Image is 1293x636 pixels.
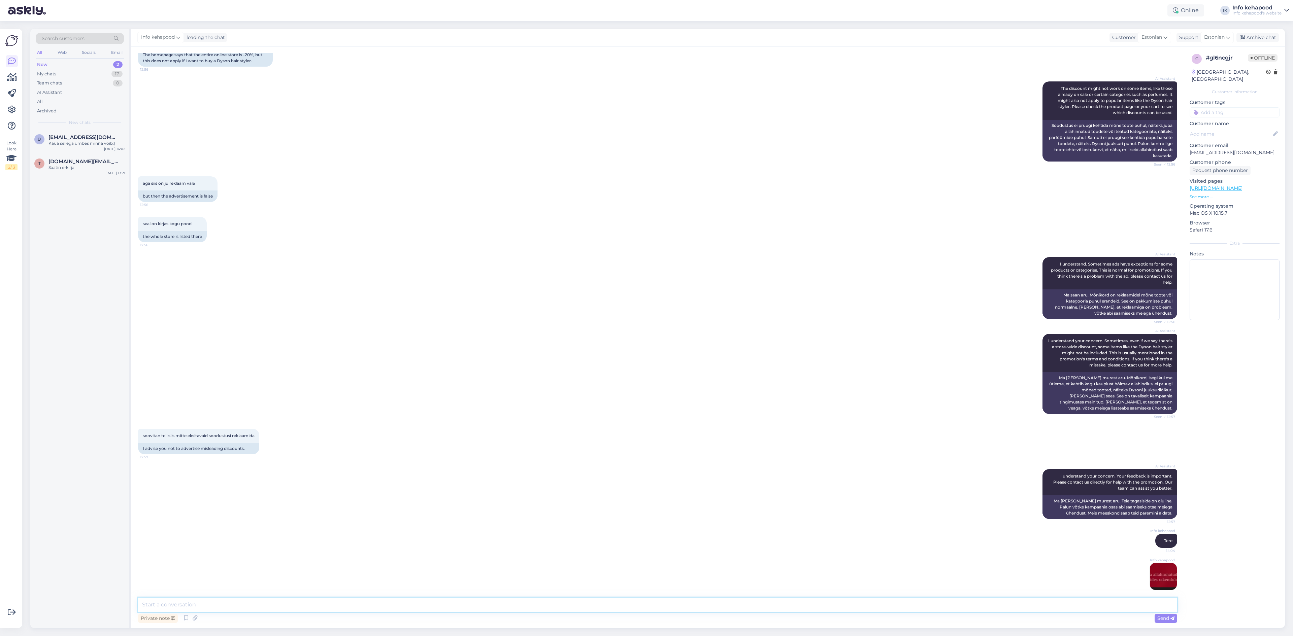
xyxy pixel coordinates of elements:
[1150,162,1175,167] span: Seen ✓ 12:56
[1042,495,1177,519] div: Ma [PERSON_NAME] murest aru. Teie tagasiside on oluline. Palun võtke kampaania osas abi saamiseks...
[1150,519,1175,524] span: 12:57
[5,140,18,170] div: Look Here
[80,48,97,57] div: Socials
[1042,372,1177,414] div: Ma [PERSON_NAME] murest aru. Mõnikord, isegi kui me ütleme, et kehtib kogu kauplust hõlmav allahi...
[36,48,43,57] div: All
[56,48,68,57] div: Web
[1190,250,1280,257] p: Notes
[105,171,125,176] div: [DATE] 13:21
[1167,4,1204,16] div: Online
[113,80,123,86] div: 0
[1190,185,1242,191] a: [URL][DOMAIN_NAME]
[141,34,175,41] span: Info kehapood
[37,89,62,96] div: AI Assistant
[140,67,165,72] span: 12:56
[140,202,165,207] span: 12:56
[48,140,125,146] div: Kaua sellega umbes minna võib:)
[1051,261,1173,285] span: I understand. Sometimes ads have exceptions for some products or categories. This is normal for p...
[1157,615,1174,621] span: Send
[69,119,91,126] span: New chats
[1164,538,1172,543] span: Tere
[1190,159,1280,166] p: Customer phone
[37,80,62,86] div: Team chats
[37,108,57,114] div: Archived
[1109,34,1136,41] div: Customer
[1150,590,1175,595] span: 14:04
[110,48,124,57] div: Email
[1190,149,1280,156] p: [EMAIL_ADDRESS][DOMAIN_NAME]
[5,164,18,170] div: 2 / 3
[1048,338,1173,367] span: I understand your concern. Sometimes, even if we say there's a store-wide discount, some items li...
[1150,76,1175,81] span: AI Assistant
[1150,319,1175,324] span: Seen ✓ 12:56
[38,161,41,166] span: t
[1204,34,1225,41] span: Estonian
[1190,219,1280,226] p: Browser
[1190,226,1280,234] p: Safari 17.6
[143,433,255,438] span: soovitan teil siis mitte eksitavaid soodustusi reklaamida
[113,61,123,68] div: 2
[138,614,178,623] div: Private note
[1190,166,1251,175] div: Request phone number
[1190,203,1280,210] p: Operating system
[37,98,43,105] div: All
[1190,210,1280,217] p: Mac OS X 10.15.7
[1150,528,1175,533] span: Info kehapood
[138,443,259,454] div: I advise you not to advertise misleading discounts.
[111,71,123,77] div: 17
[1190,240,1280,246] div: Extra
[1192,69,1266,83] div: [GEOGRAPHIC_DATA], [GEOGRAPHIC_DATA]
[1150,563,1177,590] img: Attachment
[5,34,18,47] img: Askly Logo
[1190,130,1272,138] input: Add name
[1190,178,1280,185] p: Visited pages
[138,190,218,202] div: but then the advertisement is false
[1190,142,1280,149] p: Customer email
[1206,54,1248,62] div: # gl6ncgjr
[1150,414,1175,419] span: Seen ✓ 12:57
[37,61,47,68] div: New
[48,158,119,165] span: tiinakont.tk@gmail.com
[1150,328,1175,333] span: AI Assistant
[1150,548,1175,553] span: 14:04
[48,134,119,140] span: dianadanka9@gmail.com
[1150,558,1175,563] span: Info kehapood
[1190,194,1280,200] p: See more ...
[140,455,165,460] span: 12:57
[1220,6,1230,15] div: IK
[1236,33,1279,42] div: Archive chat
[48,165,125,171] div: Saatin e-kirja
[104,146,125,151] div: [DATE] 14:02
[1232,10,1282,16] div: Info kehapood's website
[138,49,273,67] div: The homepage says that the entire online store is -20%, but this does not apply if I want to buy ...
[1232,5,1282,10] div: Info kehapood
[1176,34,1198,41] div: Support
[1150,464,1175,469] span: AI Assistant
[138,231,207,242] div: the whole store is listed there
[1190,99,1280,106] p: Customer tags
[1190,120,1280,127] p: Customer name
[1042,120,1177,162] div: Soodustus ei pruugi kehtida mõne toote puhul, näiteks juba allahinnatud toodete või teatud katego...
[38,137,41,142] span: d
[1195,56,1198,61] span: g
[1232,5,1289,16] a: Info kehapoodInfo kehapood's website
[184,34,225,41] div: leading the chat
[1248,54,1278,62] span: Offline
[1190,107,1280,117] input: Add a tag
[37,71,56,77] div: My chats
[140,243,165,248] span: 12:56
[1042,289,1177,319] div: Ma saan aru. Mõnikord on reklaamidel mõne toote või kategooria puhul erandeid. See on pakkumiste ...
[143,181,195,186] span: aga siis on ju reklaam vale
[1141,34,1162,41] span: Estonian
[143,221,192,226] span: seal on kirjas kogu pood
[42,35,85,42] span: Search customers
[1058,86,1173,115] span: The discount might not work on some items, like those already on sale or certain categories such ...
[1190,89,1280,95] div: Customer information
[1150,252,1175,257] span: AI Assistant
[1053,473,1173,491] span: I understand your concern. Your feedback is important. Please contact us directly for help with t...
